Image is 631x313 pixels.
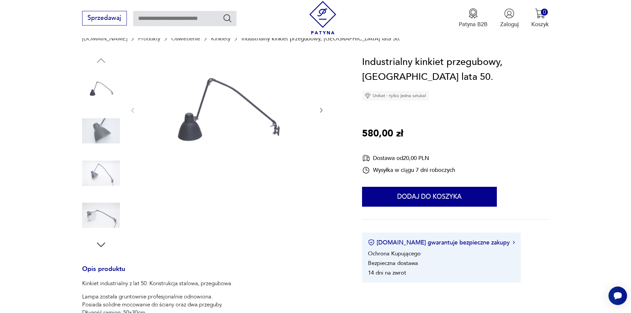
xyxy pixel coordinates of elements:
[241,35,400,42] p: Industrialny kinkiet przegubowy, [GEOGRAPHIC_DATA] lata 50.
[211,35,231,42] a: Kinkiety
[144,55,310,165] img: Zdjęcie produktu Industrialny kinkiet przegubowy, Polska lata 50.
[459,8,488,28] a: Ikona medaluPatyna B2B
[500,8,519,28] button: Zaloguj
[459,8,488,28] button: Patyna B2B
[82,196,120,234] img: Zdjęcie produktu Industrialny kinkiet przegubowy, Polska lata 50.
[608,287,627,305] iframe: Smartsupp widget button
[362,55,549,85] h1: Industrialny kinkiet przegubowy, [GEOGRAPHIC_DATA] lata 50.
[368,239,375,246] img: Ikona certyfikatu
[82,154,120,192] img: Zdjęcie produktu Industrialny kinkiet przegubowy, Polska lata 50.
[368,269,406,277] li: 14 dni na zwrot
[171,35,200,42] a: Oświetlenie
[362,187,497,207] button: Dodaj do koszyka
[306,1,340,34] img: Patyna - sklep z meblami i dekoracjami vintage
[82,70,120,108] img: Zdjęcie produktu Industrialny kinkiet przegubowy, Polska lata 50.
[459,21,488,28] p: Patyna B2B
[535,8,545,19] img: Ikona koszyka
[541,9,548,16] div: 0
[82,112,120,150] img: Zdjęcie produktu Industrialny kinkiet przegubowy, Polska lata 50.
[368,238,515,247] button: [DOMAIN_NAME] gwarantuje bezpieczne zakupy
[362,126,403,141] p: 580,00 zł
[362,154,370,162] img: Ikona dostawy
[82,16,127,21] a: Sprzedawaj
[365,93,371,99] img: Ikona diamentu
[82,35,127,42] a: [DOMAIN_NAME]
[362,154,455,162] div: Dostawa od 20,00 PLN
[368,250,421,257] li: Ochrona Kupującego
[362,91,429,101] div: Unikat - tylko jedna sztuka!
[223,13,232,23] button: Szukaj
[531,8,549,28] button: 0Koszyk
[500,21,519,28] p: Zaloguj
[82,11,127,26] button: Sprzedawaj
[82,267,343,280] h3: Opis produktu
[362,166,455,174] div: Wysyłka w ciągu 7 dni roboczych
[531,21,549,28] p: Koszyk
[368,259,418,267] li: Bezpieczna dostawa
[513,241,515,244] img: Ikona strzałki w prawo
[138,35,160,42] a: Produkty
[504,8,514,19] img: Ikonka użytkownika
[468,8,478,19] img: Ikona medalu
[82,280,233,287] p: Kinkiet industrialny z lat 50. Konstrukcja stalowa, przegubowa.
